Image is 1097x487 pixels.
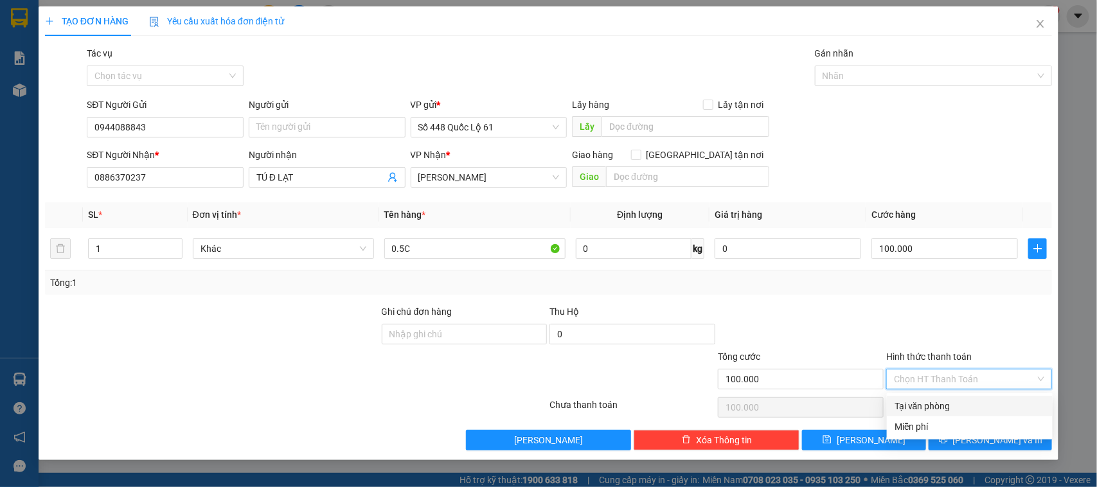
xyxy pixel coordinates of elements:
[149,16,285,26] span: Yêu cầu xuất hóa đơn điện tử
[514,433,583,447] span: [PERSON_NAME]
[87,148,244,162] div: SĐT Người Nhận
[87,98,244,112] div: SĐT Người Gửi
[641,148,769,162] span: [GEOGRAPHIC_DATA] tận nơi
[953,433,1043,447] span: [PERSON_NAME] và In
[715,209,762,220] span: Giá trị hàng
[602,116,769,137] input: Dọc đường
[149,17,159,27] img: icon
[201,239,366,258] span: Khác
[895,420,1045,434] div: Miễn phí
[572,150,613,160] span: Giao hàng
[1028,238,1047,259] button: plus
[713,98,769,112] span: Lấy tận nơi
[1022,6,1058,42] button: Close
[886,351,972,362] label: Hình thức thanh toán
[1035,19,1046,29] span: close
[388,172,398,182] span: user-add
[802,430,925,450] button: save[PERSON_NAME]
[418,168,560,187] span: Lâm Đồng
[929,430,1052,450] button: printer[PERSON_NAME] và In
[549,306,579,317] span: Thu Hộ
[939,435,948,445] span: printer
[382,324,548,344] input: Ghi chú đơn hàng
[45,16,129,26] span: TẠO ĐƠN HÀNG
[45,17,54,26] span: plus
[249,148,406,162] div: Người nhận
[549,398,717,420] div: Chưa thanh toán
[50,276,424,290] div: Tổng: 1
[895,399,1045,413] div: Tại văn phòng
[87,48,112,58] label: Tác vụ
[384,209,426,220] span: Tên hàng
[88,209,98,220] span: SL
[715,238,861,259] input: 0
[691,238,704,259] span: kg
[682,435,691,445] span: delete
[617,209,663,220] span: Định lượng
[411,98,567,112] div: VP gửi
[634,430,799,450] button: deleteXóa Thông tin
[382,306,452,317] label: Ghi chú đơn hàng
[606,166,769,187] input: Dọc đường
[718,351,760,362] span: Tổng cước
[572,166,606,187] span: Giao
[572,116,602,137] span: Lấy
[418,118,560,137] span: Số 448 Quốc Lộ 61
[50,238,71,259] button: delete
[466,430,632,450] button: [PERSON_NAME]
[871,209,916,220] span: Cước hàng
[193,209,241,220] span: Đơn vị tính
[411,150,447,160] span: VP Nhận
[815,48,854,58] label: Gán nhãn
[696,433,752,447] span: Xóa Thông tin
[1029,243,1046,254] span: plus
[384,238,566,259] input: VD: Bàn, Ghế
[249,98,406,112] div: Người gửi
[572,100,609,110] span: Lấy hàng
[837,433,905,447] span: [PERSON_NAME]
[823,435,832,445] span: save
